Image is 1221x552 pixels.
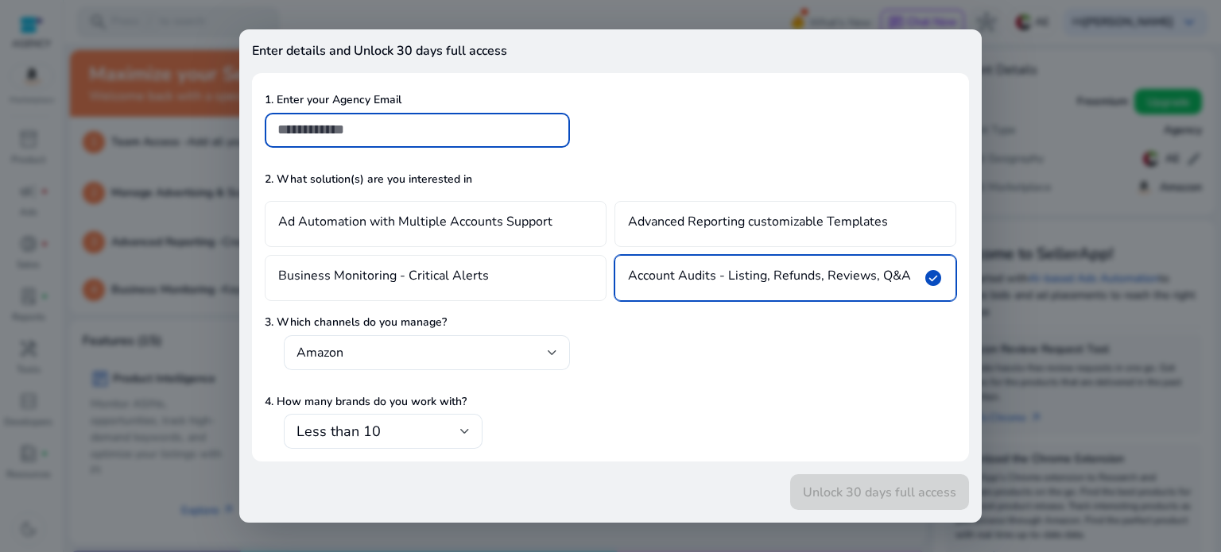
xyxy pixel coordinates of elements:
h4: Advanced Reporting customizable Templates [628,214,888,234]
h4: Amazon [297,345,343,361]
h4: Enter details and Unlock 30 days full access [252,44,969,73]
p: 3. Which channels do you manage? [265,314,956,330]
h4: Business Monitoring - Critical Alerts [278,268,489,288]
h4: Ad Automation with Multiple Accounts Support [278,214,552,234]
p: 4. How many brands do you work with? [265,393,956,410]
p: 2. What solution(s) are you interested in [265,171,956,187]
span: check_circle [924,268,943,288]
p: 1. Enter your Agency Email [265,91,956,108]
h4: Account Audits - Listing, Refunds, Reviews, Q&A [628,268,911,288]
span: Less than 10 [297,422,381,441]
